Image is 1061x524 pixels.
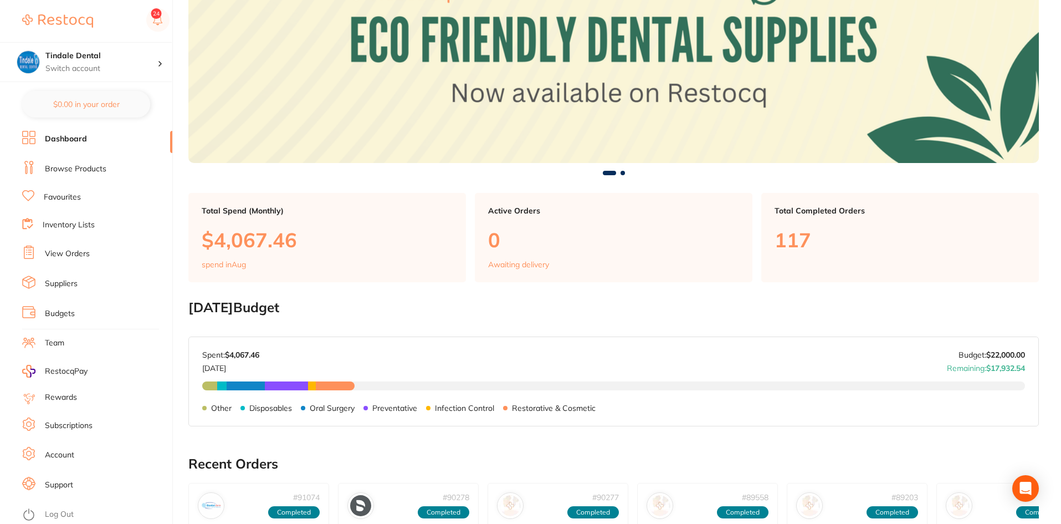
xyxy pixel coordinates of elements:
p: Spent: [202,350,259,359]
span: Completed [268,506,320,518]
p: Disposables [249,404,292,413]
a: Log Out [45,509,74,520]
strong: $17,932.54 [986,363,1025,373]
p: Other [211,404,232,413]
p: # 89203 [891,493,918,502]
p: Total Completed Orders [775,206,1026,215]
a: Browse Products [45,164,106,175]
p: # 89558 [742,493,768,502]
button: Log Out [22,506,169,524]
p: Remaining: [947,359,1025,373]
img: Restocq Logo [22,14,93,28]
a: Team [45,338,64,349]
p: Oral Surgery [310,404,355,413]
a: View Orders [45,248,90,260]
p: Budget: [959,350,1025,359]
img: Henry Schein Halas [649,495,670,516]
a: Total Completed Orders117 [761,193,1039,283]
a: Account [45,450,74,461]
p: Restorative & Cosmetic [512,404,596,413]
p: Total Spend (Monthly) [202,206,453,215]
img: Dental Zone [201,495,222,516]
p: Awaiting delivery [488,260,549,269]
h2: Recent Orders [188,456,1039,472]
a: Subscriptions [45,420,93,431]
a: Inventory Lists [43,220,95,231]
a: Active Orders0Awaiting delivery [475,193,752,283]
p: 0 [488,228,739,251]
a: Suppliers [45,278,78,289]
a: Restocq Logo [22,8,93,34]
p: # 90277 [592,493,619,502]
p: [DATE] [202,359,259,373]
p: 117 [775,228,1026,251]
img: Adam Dental [949,495,970,516]
p: Infection Control [435,404,494,413]
p: Active Orders [488,206,739,215]
p: Switch account [45,63,157,74]
h4: Tindale Dental [45,50,157,62]
p: Preventative [372,404,417,413]
a: Favourites [44,192,81,203]
span: Completed [867,506,918,518]
a: Rewards [45,392,77,403]
a: Dashboard [45,134,87,145]
span: Completed [418,506,469,518]
p: spend in Aug [202,260,246,269]
span: Completed [567,506,619,518]
p: # 91074 [293,493,320,502]
strong: $4,067.46 [225,350,259,360]
a: Budgets [45,308,75,319]
img: Dentsply Sirona [350,495,371,516]
a: RestocqPay [22,365,88,378]
p: $4,067.46 [202,228,453,251]
div: Open Intercom Messenger [1012,475,1039,502]
img: Henry Schein Halas [799,495,820,516]
img: Henry Schein Halas [500,495,521,516]
img: RestocqPay [22,365,35,378]
a: Support [45,480,73,491]
img: Tindale Dental [17,51,39,73]
h2: [DATE] Budget [188,300,1039,316]
span: RestocqPay [45,366,88,377]
a: Total Spend (Monthly)$4,067.46spend inAug [188,193,466,283]
span: Completed [717,506,768,518]
strong: $22,000.00 [986,350,1025,360]
p: # 90278 [443,493,469,502]
button: $0.00 in your order [22,91,150,118]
